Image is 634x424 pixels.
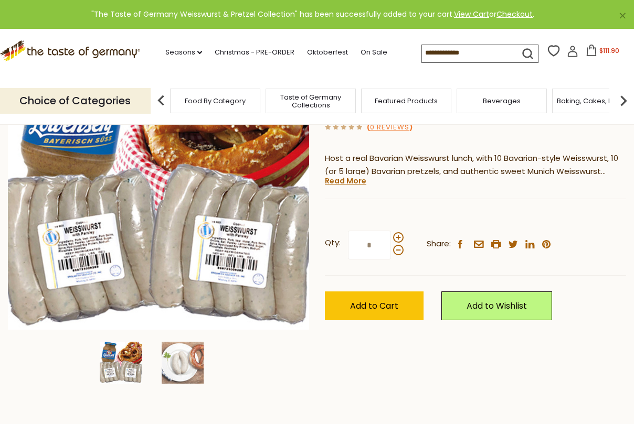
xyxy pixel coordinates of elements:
a: Christmas - PRE-ORDER [215,47,294,58]
div: "The Taste of Germany Weisswurst & Pretzel Collection" has been successfully added to your cart. ... [8,8,617,20]
a: 0 Reviews [370,122,409,133]
img: next arrow [613,90,634,111]
button: Add to Cart [325,291,424,320]
img: The Taste of Germany Weisswurst & Pretzel Collection [162,342,204,384]
strong: Qty: [325,236,341,249]
a: Beverages [483,97,521,105]
a: Featured Products [375,97,438,105]
img: The Taste of Germany Weisswurst & Pretzel Collection [100,342,142,384]
button: $111.90 [580,45,625,60]
a: Seasons [165,47,202,58]
img: previous arrow [151,90,172,111]
img: The Taste of Germany Weisswurst & Pretzel Collection [8,28,310,330]
p: Host a real Bavarian Weisswurst lunch, with 10 Bavarian-style Weisswurst, 10 (or 5 large) Bavaria... [325,152,626,178]
a: Checkout [496,9,533,19]
a: Read More [325,176,366,186]
span: Share: [427,237,451,251]
a: × [619,13,626,19]
a: View Cart [454,9,489,19]
span: $111.90 [599,46,619,55]
input: Qty: [348,231,391,259]
a: Taste of Germany Collections [269,93,353,109]
a: On Sale [361,47,387,58]
a: Food By Category [185,97,246,105]
span: Add to Cart [350,300,398,312]
a: Oktoberfest [307,47,348,58]
a: Add to Wishlist [441,291,552,320]
span: ( ) [367,122,413,132]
